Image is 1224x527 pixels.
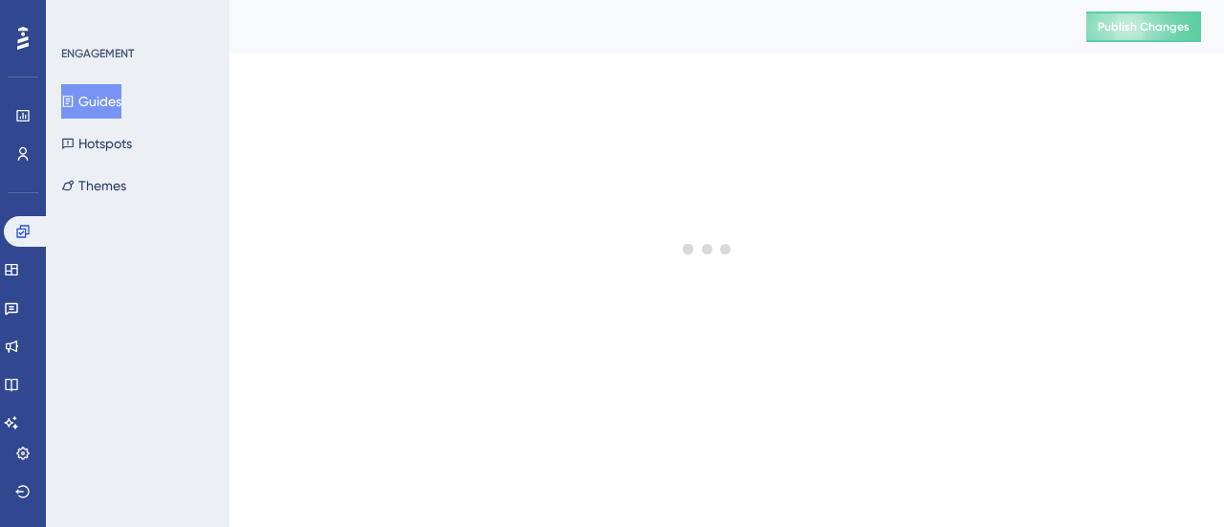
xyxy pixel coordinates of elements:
[61,126,132,161] button: Hotspots
[61,84,121,119] button: Guides
[61,46,134,61] div: ENGAGEMENT
[1098,19,1190,34] span: Publish Changes
[1086,11,1201,42] button: Publish Changes
[61,168,126,203] button: Themes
